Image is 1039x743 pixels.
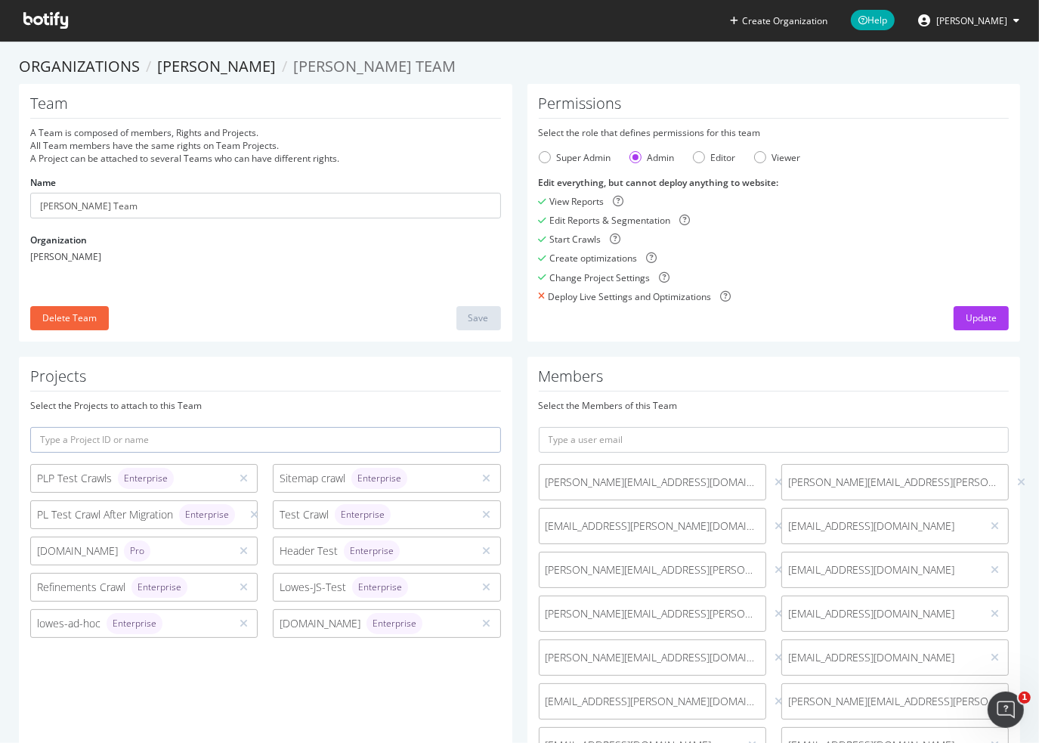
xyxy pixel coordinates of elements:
[350,546,394,556] span: Enterprise
[1019,692,1031,704] span: 1
[906,8,1031,33] button: [PERSON_NAME]
[550,252,638,265] div: Create optimizations
[711,151,736,164] div: Editor
[966,311,997,324] div: Update
[546,562,759,577] span: [PERSON_NAME][EMAIL_ADDRESS][PERSON_NAME][DOMAIN_NAME]
[550,271,651,284] div: Change Project Settings
[358,583,402,592] span: Enterprise
[179,504,235,525] div: brand label
[373,619,416,628] span: Enterprise
[37,504,235,525] div: PL Test Crawl After Migration
[30,399,501,412] div: Select the Projects to attach to this Team
[539,427,1010,453] input: Type a user email
[19,56,140,76] a: Organizations
[546,475,759,490] span: [PERSON_NAME][EMAIL_ADDRESS][DOMAIN_NAME]
[42,311,97,324] div: Delete Team
[693,151,736,164] div: Editor
[546,606,759,621] span: [PERSON_NAME][EMAIL_ADDRESS][PERSON_NAME][DOMAIN_NAME]
[754,151,801,164] div: Viewer
[557,151,611,164] div: Super Admin
[550,195,605,208] div: View Reports
[772,151,801,164] div: Viewer
[185,510,229,519] span: Enterprise
[113,619,156,628] span: Enterprise
[851,10,895,30] span: Help
[280,540,467,562] div: Header Test
[539,176,1010,189] div: Edit everything, but cannot deploy anything to website :
[988,692,1024,728] iframe: Intercom live chat
[550,233,601,246] div: Start Crawls
[30,306,109,330] button: Delete Team
[30,368,501,392] h1: Projects
[788,650,976,665] span: [EMAIL_ADDRESS][DOMAIN_NAME]
[118,468,174,489] div: brand label
[130,546,144,556] span: Pro
[629,151,675,164] div: Admin
[280,504,467,525] div: Test Crawl
[37,577,224,598] div: Refinements Crawl
[546,694,759,709] span: [EMAIL_ADDRESS][PERSON_NAME][DOMAIN_NAME]
[954,306,1009,330] button: Update
[37,468,224,489] div: PLP Test Crawls
[157,56,276,76] a: [PERSON_NAME]
[546,650,759,665] span: [PERSON_NAME][EMAIL_ADDRESS][DOMAIN_NAME]
[539,95,1010,119] h1: Permissions
[539,399,1010,412] div: Select the Members of this Team
[366,613,422,634] div: brand label
[30,193,501,218] input: Name
[293,56,456,76] span: [PERSON_NAME] Team
[788,519,976,534] span: [EMAIL_ADDRESS][DOMAIN_NAME]
[30,176,56,189] label: Name
[37,613,224,634] div: lowes-ad-hoc
[341,510,385,519] span: Enterprise
[19,56,1020,78] ol: breadcrumbs
[280,577,467,598] div: Lowes-JS-Test
[729,14,828,28] button: Create Organization
[357,474,401,483] span: Enterprise
[280,468,467,489] div: Sitemap crawl
[648,151,675,164] div: Admin
[549,290,712,303] div: Deploy Live Settings and Optimizations
[936,14,1007,27] span: Randy Dargenio
[124,540,150,562] div: brand label
[280,613,467,634] div: [DOMAIN_NAME]
[138,583,181,592] span: Enterprise
[788,562,976,577] span: [EMAIL_ADDRESS][DOMAIN_NAME]
[30,95,501,119] h1: Team
[335,504,391,525] div: brand label
[539,151,611,164] div: Super Admin
[546,519,759,534] span: [EMAIL_ADDRESS][PERSON_NAME][DOMAIN_NAME]
[30,234,87,246] label: Organization
[344,540,400,562] div: brand label
[539,126,1010,139] div: Select the role that defines permissions for this team
[550,214,671,227] div: Edit Reports & Segmentation
[124,474,168,483] span: Enterprise
[30,250,501,263] div: [PERSON_NAME]
[107,613,162,634] div: brand label
[788,475,1002,490] span: [PERSON_NAME][EMAIL_ADDRESS][PERSON_NAME][DOMAIN_NAME]
[788,606,976,621] span: [EMAIL_ADDRESS][DOMAIN_NAME]
[456,306,501,330] button: Save
[30,126,501,165] div: A Team is composed of members, Rights and Projects. All Team members have the same rights on Team...
[131,577,187,598] div: brand label
[468,311,489,324] div: Save
[539,368,1010,392] h1: Members
[37,540,224,562] div: [DOMAIN_NAME]
[788,694,1002,709] span: [PERSON_NAME][EMAIL_ADDRESS][PERSON_NAME][DOMAIN_NAME]
[30,427,501,453] input: Type a Project ID or name
[352,577,408,598] div: brand label
[351,468,407,489] div: brand label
